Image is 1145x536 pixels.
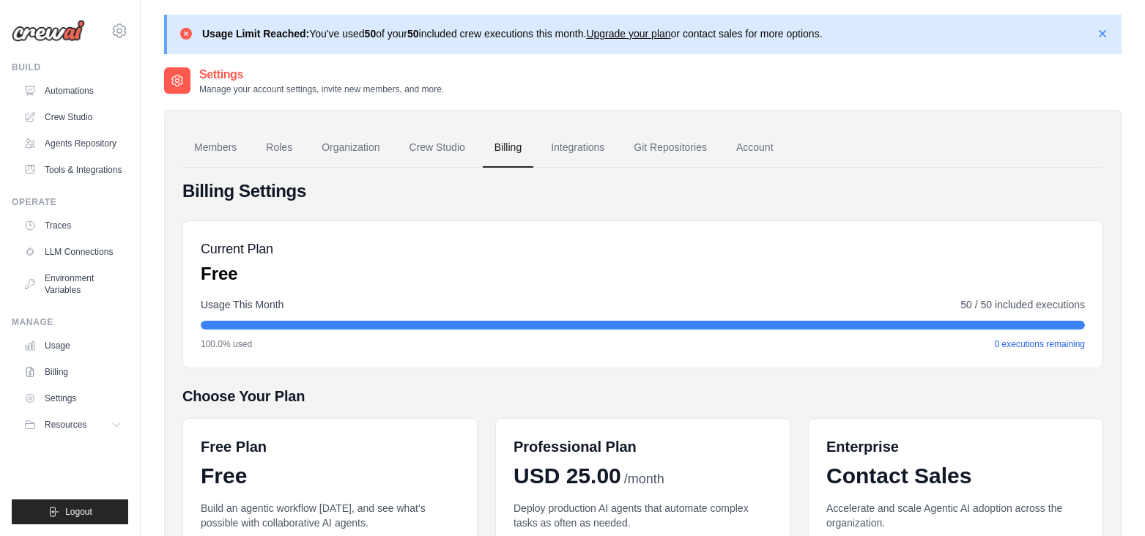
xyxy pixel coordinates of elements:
[199,83,444,95] p: Manage your account settings, invite new members, and more.
[202,26,823,41] p: You've used of your included crew executions this month. or contact sales for more options.
[12,196,128,208] div: Operate
[201,239,273,259] h5: Current Plan
[624,469,664,489] span: /month
[310,128,391,168] a: Organization
[18,158,128,182] a: Tools & Integrations
[12,499,128,524] button: Logout
[12,316,128,328] div: Manage
[725,128,785,168] a: Account
[201,262,273,286] p: Free
[18,387,128,410] a: Settings
[18,132,128,155] a: Agents Repository
[201,338,252,350] span: 100.0% used
[514,501,772,530] p: Deploy production AI agents that automate complex tasks as often as needed.
[539,128,616,168] a: Integrations
[18,413,128,436] button: Resources
[995,338,1085,350] span: 0 executions remaining
[201,463,459,489] div: Free
[622,128,719,168] a: Git Repositories
[201,501,459,530] p: Build an agentic workflow [DATE], and see what's possible with collaborative AI agents.
[960,297,1085,312] span: 50 / 50 included executions
[826,463,1085,489] div: Contact Sales
[398,128,477,168] a: Crew Studio
[407,28,419,40] strong: 50
[483,128,533,168] a: Billing
[826,501,1085,530] p: Accelerate and scale Agentic AI adoption across the organization.
[18,240,128,264] a: LLM Connections
[45,419,86,431] span: Resources
[18,360,128,384] a: Billing
[182,179,1103,203] h4: Billing Settings
[586,28,670,40] a: Upgrade your plan
[12,62,128,73] div: Build
[365,28,377,40] strong: 50
[18,105,128,129] a: Crew Studio
[201,436,267,457] h6: Free Plan
[201,297,284,312] span: Usage This Month
[65,506,92,518] span: Logout
[18,214,128,237] a: Traces
[199,66,444,83] h2: Settings
[514,436,637,457] h6: Professional Plan
[18,79,128,103] a: Automations
[18,334,128,357] a: Usage
[514,463,621,489] span: USD 25.00
[12,20,85,42] img: Logo
[202,28,309,40] strong: Usage Limit Reached:
[826,436,1085,457] h6: Enterprise
[18,267,128,302] a: Environment Variables
[182,386,1103,406] h5: Choose Your Plan
[182,128,248,168] a: Members
[254,128,304,168] a: Roles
